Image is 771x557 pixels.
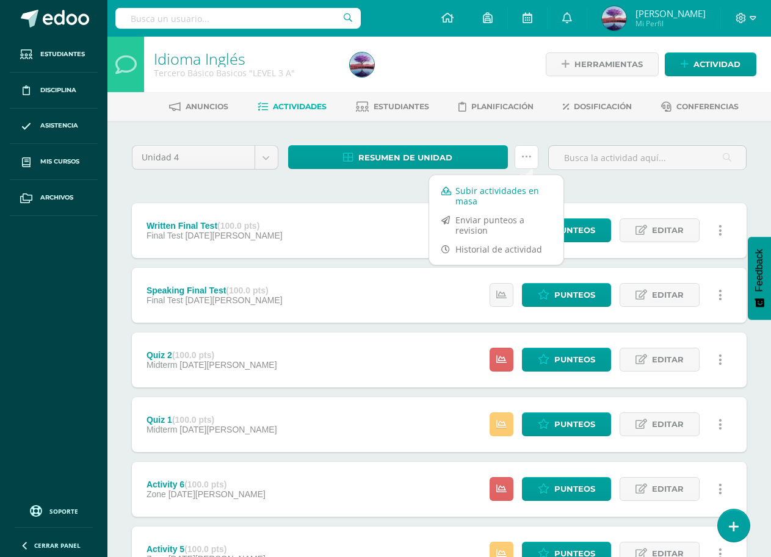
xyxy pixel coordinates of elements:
span: Mi Perfil [635,18,706,29]
strong: (100.0 pts) [172,350,214,360]
a: Asistencia [10,109,98,145]
a: Subir actividades en masa [429,181,563,210]
a: Dosificación [563,97,632,117]
a: Historial de actividad [429,240,563,259]
span: [DATE][PERSON_NAME] [185,231,282,240]
strong: (100.0 pts) [184,480,226,489]
div: Quiz 2 [147,350,277,360]
h1: Idioma Inglés [154,50,335,67]
a: Archivos [10,180,98,216]
span: Disciplina [40,85,76,95]
strong: (100.0 pts) [172,415,214,425]
span: Punteos [554,284,595,306]
span: Editar [652,348,684,371]
a: Conferencias [661,97,739,117]
span: Conferencias [676,102,739,111]
a: Estudiantes [356,97,429,117]
span: Estudiantes [374,102,429,111]
a: Punteos [522,477,611,501]
a: Mis cursos [10,144,98,180]
a: Anuncios [169,97,228,117]
div: Speaking Final Test [147,286,283,295]
span: Planificación [471,102,534,111]
span: Midterm [147,360,178,370]
a: Unidad 4 [132,146,278,169]
span: Final Test [147,295,183,305]
span: [DATE][PERSON_NAME] [185,295,282,305]
div: Activity 6 [147,480,266,489]
span: Actividad [693,53,740,76]
div: Written Final Test [147,221,283,231]
span: Punteos [554,478,595,500]
span: Asistencia [40,121,78,131]
div: Tercero Básico Basicos 'LEVEL 3 A' [154,67,335,79]
a: Punteos [522,283,611,307]
span: Editar [652,284,684,306]
span: Herramientas [574,53,643,76]
button: Feedback - Mostrar encuesta [748,237,771,320]
a: Punteos [522,218,611,242]
span: Actividades [273,102,327,111]
a: Actividades [258,97,327,117]
span: Feedback [754,249,765,292]
a: Disciplina [10,73,98,109]
span: [DATE][PERSON_NAME] [179,360,277,370]
strong: (100.0 pts) [217,221,259,231]
div: Quiz 1 [147,415,277,425]
a: Punteos [522,348,611,372]
span: Unidad 4 [142,146,245,169]
span: Soporte [49,507,78,516]
input: Busca la actividad aquí... [549,146,746,170]
span: Zone [147,489,166,499]
span: Punteos [554,413,595,436]
a: Actividad [665,52,756,76]
a: Estudiantes [10,37,98,73]
a: Soporte [15,502,93,519]
span: Mis cursos [40,157,79,167]
span: [DATE][PERSON_NAME] [168,489,266,499]
span: Anuncios [186,102,228,111]
a: Enviar punteos a revision [429,210,563,240]
img: b26ecf60efbf93846e8d21fef1a28423.png [602,6,626,31]
strong: (100.0 pts) [184,544,226,554]
a: Resumen de unidad [288,145,508,169]
span: Final Test [147,231,183,240]
a: Idioma Inglés [154,48,245,69]
a: Herramientas [546,52,659,76]
span: Dosificación [574,102,632,111]
span: Editar [652,478,684,500]
span: Archivos [40,193,73,203]
img: b26ecf60efbf93846e8d21fef1a28423.png [350,52,374,77]
span: Punteos [554,348,595,371]
span: Punteos [554,219,595,242]
span: [PERSON_NAME] [635,7,706,20]
span: Editar [652,219,684,242]
span: Resumen de unidad [358,146,452,169]
span: Cerrar panel [34,541,81,550]
span: Estudiantes [40,49,85,59]
input: Busca un usuario... [115,8,361,29]
span: Editar [652,413,684,436]
strong: (100.0 pts) [226,286,268,295]
span: [DATE][PERSON_NAME] [179,425,277,434]
span: Midterm [147,425,178,434]
a: Punteos [522,412,611,436]
div: Activity 5 [147,544,266,554]
a: Planificación [458,97,534,117]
